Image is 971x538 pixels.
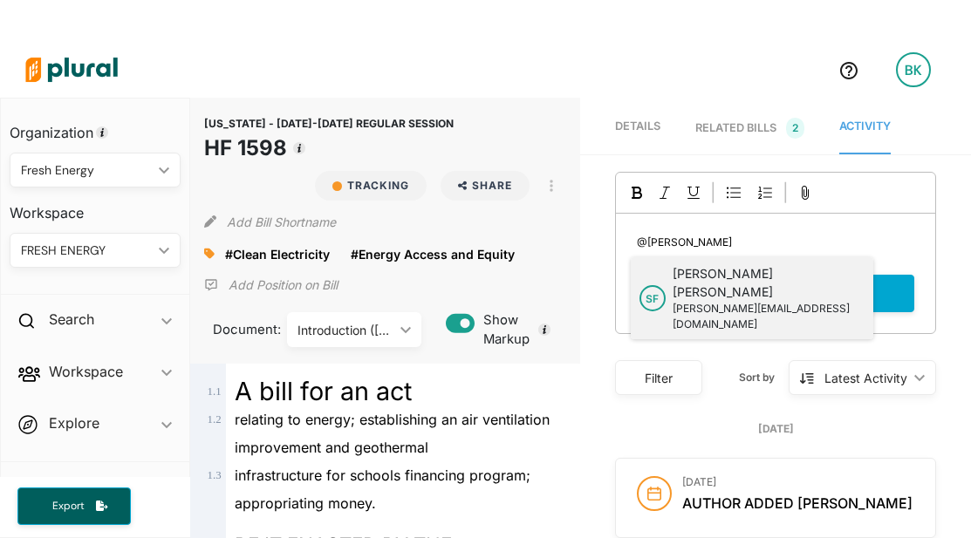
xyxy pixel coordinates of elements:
[10,39,133,100] img: Logo for Plural
[49,310,94,329] h2: Search
[49,413,99,432] h2: Explore
[896,52,931,87] div: BK
[10,187,181,226] h3: Workspace
[682,494,913,512] span: Author added [PERSON_NAME]
[537,322,552,337] div: Tooltip anchor
[235,411,550,456] span: relating to energy; establishing an air ventilation improvement and geothermal
[351,247,515,262] span: #Energy Access and Equity
[40,499,96,514] span: Export
[235,466,530,512] span: infrastructure for schools financing program; appropriating money.
[315,171,427,201] button: Tracking
[475,310,566,350] span: Show Markup
[1,462,189,505] h4: Saved
[824,369,907,387] div: Latest Activity
[673,301,858,332] p: [PERSON_NAME][EMAIL_ADDRESS][DOMAIN_NAME]
[291,140,307,156] div: Tooltip anchor
[225,245,330,263] a: #Clean Electricity
[626,369,691,387] div: Filter
[94,125,110,140] div: Tooltip anchor
[695,118,804,139] div: RELATED BILLS
[637,235,732,249] span: @[PERSON_NAME]
[204,133,454,164] h1: HF 1598
[695,102,804,154] a: RELATED BILLS 2
[673,264,858,301] p: [PERSON_NAME] [PERSON_NAME]
[204,117,454,130] span: [US_STATE] - [DATE]-[DATE] REGULAR SESSION
[21,242,152,260] div: FRESH ENERGY
[839,102,891,154] a: Activity
[229,276,338,294] p: Add Position on Bill
[615,102,660,154] a: Details
[21,161,152,180] div: Fresh Energy
[208,413,222,426] span: 1 . 2
[682,476,914,488] h3: [DATE]
[204,272,338,298] div: Add Position Statement
[912,479,954,521] iframe: Intercom live chat
[441,171,530,201] button: Share
[10,107,181,146] h3: Organization
[615,119,660,133] span: Details
[208,469,222,481] span: 1 . 3
[49,362,123,381] h2: Workspace
[839,119,891,133] span: Activity
[17,487,131,525] button: Export
[786,118,804,139] span: 2
[204,241,215,267] div: Add tags
[351,245,515,263] a: #Energy Access and Equity
[739,370,789,385] span: Sort by
[225,247,330,262] span: #Clean Electricity
[615,421,936,437] div: [DATE]
[297,321,394,339] div: Introduction ([DATE])
[639,285,666,311] div: SF
[434,171,537,201] button: Share
[227,208,336,235] button: Add Bill Shortname
[235,376,412,406] span: A bill for an act
[208,385,222,398] span: 1 . 1
[204,320,265,339] span: Document:
[882,45,945,94] a: BK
